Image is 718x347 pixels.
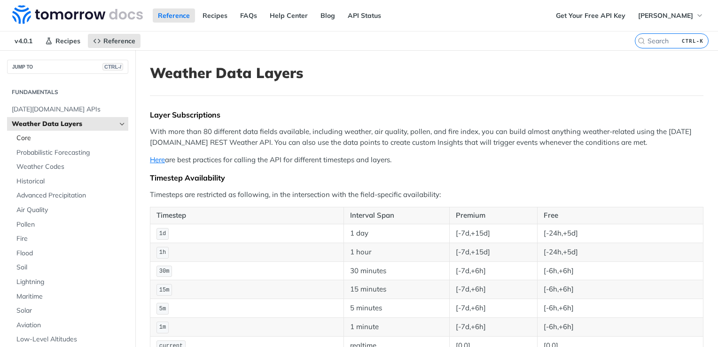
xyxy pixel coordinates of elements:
td: [-7d,+6h] [450,280,537,299]
a: Fire [12,232,128,246]
td: 15 minutes [343,280,450,299]
span: v4.0.1 [9,34,38,48]
th: Free [537,207,703,224]
a: Blog [315,8,340,23]
a: Recipes [197,8,233,23]
span: Low-Level Altitudes [16,335,126,344]
a: Here [150,155,165,164]
a: Maritime [12,290,128,304]
span: 30m [159,268,170,275]
td: [-7d,+6h] [450,299,537,318]
a: [DATE][DOMAIN_NAME] APIs [7,103,128,117]
a: FAQs [235,8,262,23]
span: Solar [16,306,126,315]
td: [-6h,+6h] [537,261,703,280]
button: Hide subpages for Weather Data Layers [118,120,126,128]
td: 30 minutes [343,261,450,280]
span: Core [16,134,126,143]
span: Soil [16,263,126,272]
span: Fire [16,234,126,244]
span: 15m [159,287,170,293]
td: [-6h,+6h] [537,317,703,336]
td: [-7d,+15d] [450,243,537,261]
span: Reference [103,37,135,45]
a: Lightning [12,275,128,289]
a: Weather Codes [12,160,128,174]
a: Solar [12,304,128,318]
td: 1 day [343,224,450,243]
span: 1d [159,230,166,237]
td: 1 minute [343,317,450,336]
span: Advanced Precipitation [16,191,126,200]
a: Recipes [40,34,86,48]
p: Timesteps are restricted as following, in the intersection with the field-specific availability: [150,189,703,200]
span: [PERSON_NAME] [638,11,693,20]
a: Soil [12,260,128,275]
a: Air Quality [12,203,128,217]
span: Probabilistic Forecasting [16,148,126,158]
button: [PERSON_NAME] [633,8,709,23]
h1: Weather Data Layers [150,64,703,81]
td: [-7d,+6h] [450,261,537,280]
a: Flood [12,246,128,260]
td: [-24h,+5d] [537,243,703,261]
td: [-7d,+15d] [450,224,537,243]
span: Historical [16,177,126,186]
td: 5 minutes [343,299,450,318]
h2: Fundamentals [7,88,128,96]
span: 1h [159,249,166,256]
button: JUMP TOCTRL-/ [7,60,128,74]
svg: Search [638,37,645,45]
a: Low-Level Altitudes [12,332,128,347]
td: 1 hour [343,243,450,261]
a: API Status [343,8,386,23]
span: Aviation [16,321,126,330]
kbd: CTRL-K [679,36,706,46]
th: Interval Span [343,207,450,224]
a: Reference [88,34,140,48]
a: Probabilistic Forecasting [12,146,128,160]
img: Tomorrow.io Weather API Docs [12,5,143,24]
th: Premium [450,207,537,224]
span: Lightning [16,277,126,287]
span: Weather Data Layers [12,119,116,129]
td: [-6h,+6h] [537,280,703,299]
span: Recipes [55,37,80,45]
a: Reference [153,8,195,23]
a: Aviation [12,318,128,332]
span: 1m [159,324,166,331]
span: Pollen [16,220,126,229]
td: [-24h,+5d] [537,224,703,243]
p: are best practices for calling the API for different timesteps and layers. [150,155,703,166]
a: Help Center [265,8,313,23]
a: Weather Data LayersHide subpages for Weather Data Layers [7,117,128,131]
a: Advanced Precipitation [12,189,128,203]
div: Timestep Availability [150,173,703,182]
a: Historical [12,174,128,189]
span: Maritime [16,292,126,301]
p: With more than 80 different data fields available, including weather, air quality, pollen, and fi... [150,126,703,148]
span: CTRL-/ [102,63,123,71]
a: Core [12,131,128,145]
span: Flood [16,249,126,258]
td: [-6h,+6h] [537,299,703,318]
span: Air Quality [16,205,126,215]
span: Weather Codes [16,162,126,172]
th: Timestep [150,207,344,224]
div: Layer Subscriptions [150,110,703,119]
td: [-7d,+6h] [450,317,537,336]
a: Pollen [12,218,128,232]
span: [DATE][DOMAIN_NAME] APIs [12,105,126,114]
span: 5m [159,306,166,312]
a: Get Your Free API Key [551,8,631,23]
